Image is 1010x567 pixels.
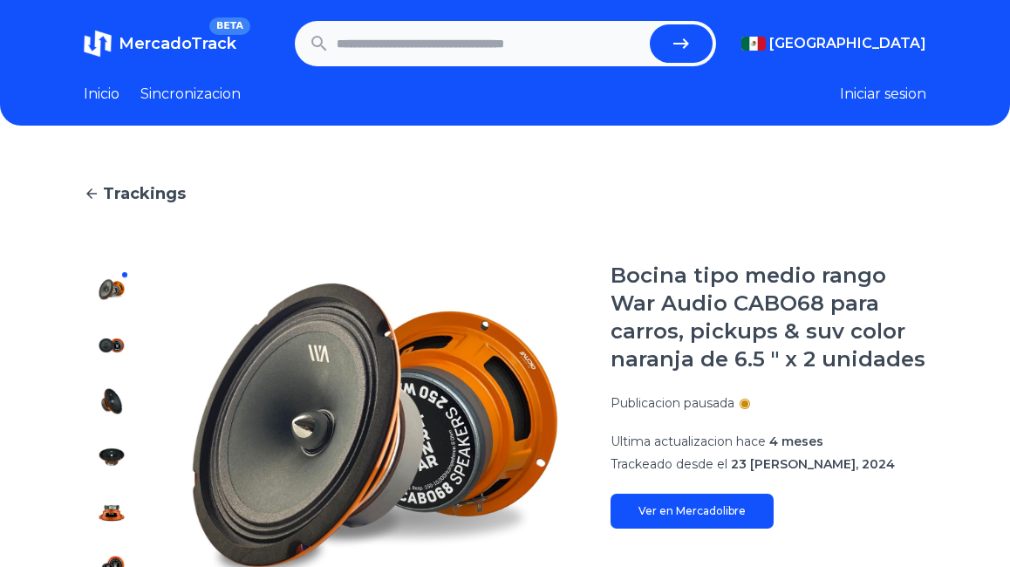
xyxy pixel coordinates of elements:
[84,84,119,105] a: Inicio
[98,331,126,359] img: Bocina tipo medio rango War Audio CABO68 para carros, pickups & suv color naranja de 6.5 " x 2 un...
[209,17,250,35] span: BETA
[611,494,774,529] a: Ver en Mercadolibre
[741,33,926,54] button: [GEOGRAPHIC_DATA]
[611,434,766,449] span: Ultima actualizacion hace
[98,443,126,471] img: Bocina tipo medio rango War Audio CABO68 para carros, pickups & suv color naranja de 6.5 " x 2 un...
[84,30,112,58] img: MercadoTrack
[84,30,236,58] a: MercadoTrackBETA
[119,34,236,53] span: MercadoTrack
[840,84,926,105] button: Iniciar sesion
[611,262,926,373] h1: Bocina tipo medio rango War Audio CABO68 para carros, pickups & suv color naranja de 6.5 " x 2 un...
[84,181,926,206] a: Trackings
[731,456,895,472] span: 23 [PERSON_NAME], 2024
[103,181,186,206] span: Trackings
[741,37,766,51] img: Mexico
[140,84,241,105] a: Sincronizacion
[98,499,126,527] img: Bocina tipo medio rango War Audio CABO68 para carros, pickups & suv color naranja de 6.5 " x 2 un...
[769,33,926,54] span: [GEOGRAPHIC_DATA]
[98,387,126,415] img: Bocina tipo medio rango War Audio CABO68 para carros, pickups & suv color naranja de 6.5 " x 2 un...
[611,394,734,412] p: Publicacion pausada
[611,456,727,472] span: Trackeado desde el
[98,276,126,304] img: Bocina tipo medio rango War Audio CABO68 para carros, pickups & suv color naranja de 6.5 " x 2 un...
[769,434,823,449] span: 4 meses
